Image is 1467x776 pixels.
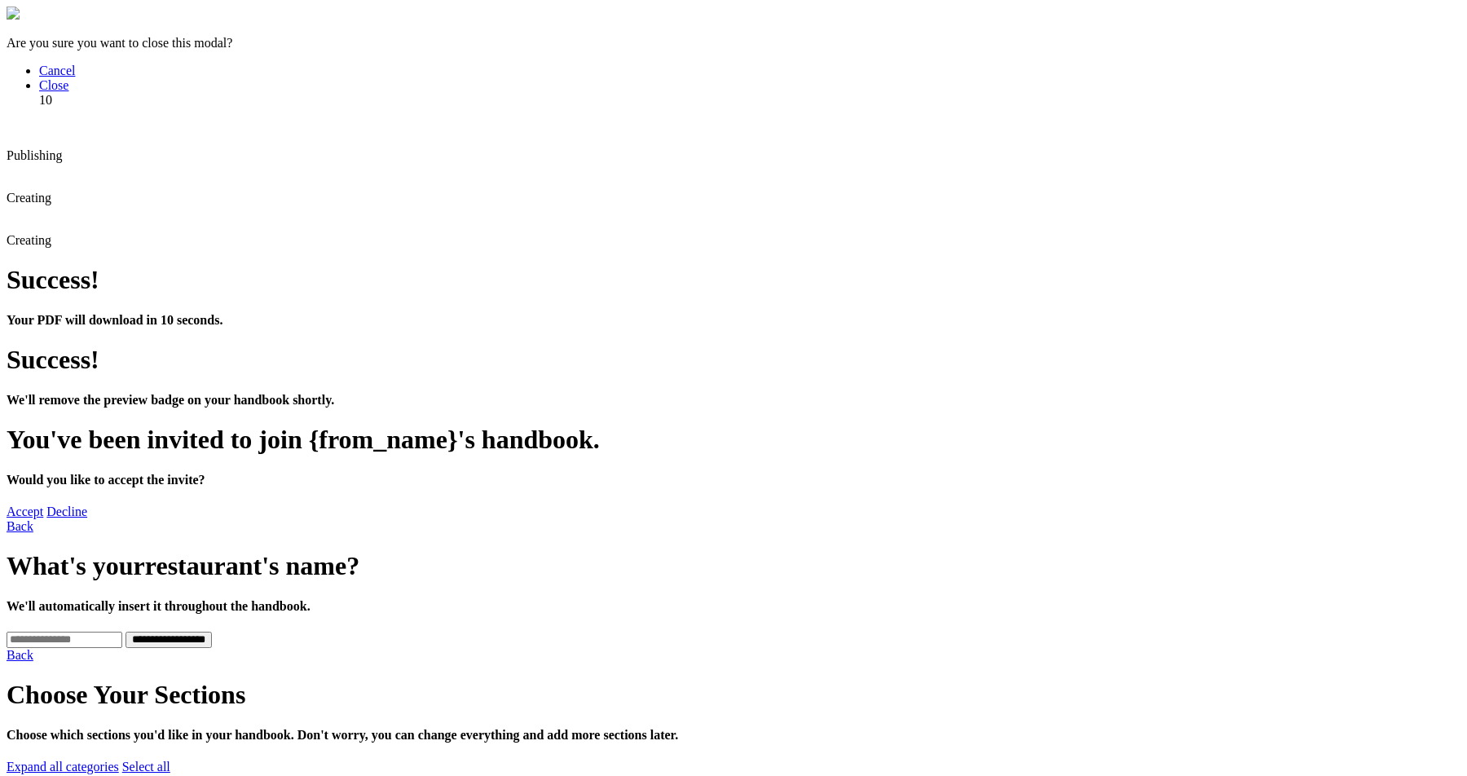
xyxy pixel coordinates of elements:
h1: Success! [7,345,1460,375]
span: Creating [7,233,51,247]
a: Decline [46,505,87,518]
span: restaurant [145,551,262,580]
img: close-modal.svg [7,7,20,20]
a: Select all [122,760,170,774]
h1: Success! [7,265,1460,295]
h1: Choose Your Sections [7,680,1460,710]
span: 10 [39,93,52,107]
h4: Your PDF will download in 10 seconds. [7,313,1460,328]
a: Back [7,519,33,533]
a: Cancel [39,64,75,77]
h4: We'll remove the preview badge on your handbook shortly. [7,393,1460,408]
a: Expand all categories [7,760,119,774]
a: Close [39,78,68,92]
h4: We'll automatically insert it throughout the handbook. [7,599,1460,614]
span: Creating [7,191,51,205]
h4: Would you like to accept the invite? [7,473,1460,487]
h4: Choose which sections you'd like in your handbook. Don't worry, you can change everything and add... [7,728,1460,743]
h1: What's your 's name? [7,551,1460,581]
a: Back [7,648,33,662]
h1: You've been invited to join {from_name}'s handbook. [7,425,1460,455]
span: Publishing [7,148,62,162]
a: Accept [7,505,43,518]
p: Are you sure you want to close this modal? [7,36,1460,51]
